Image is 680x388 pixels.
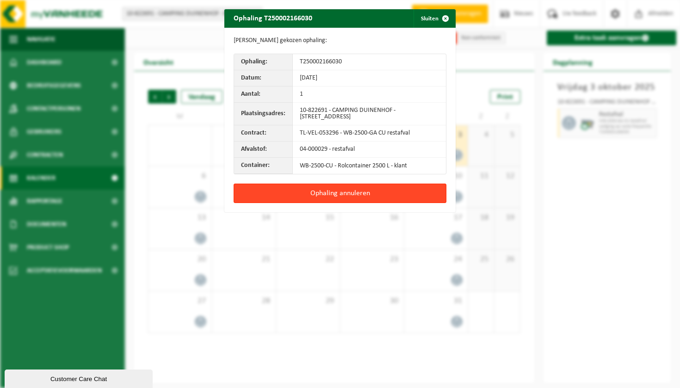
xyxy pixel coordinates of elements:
td: 10-822691 - CAMPING DUINENHOF - [STREET_ADDRESS] [293,103,446,125]
th: Afvalstof: [234,142,293,158]
td: TL-VEL-053296 - WB-2500-GA CU restafval [293,125,446,142]
h2: Ophaling T250002166030 [224,9,321,27]
th: Aantal: [234,86,293,103]
th: Contract: [234,125,293,142]
iframe: chat widget [5,368,155,388]
th: Ophaling: [234,54,293,70]
td: [DATE] [293,70,446,86]
td: T250002166030 [293,54,446,70]
th: Container: [234,158,293,174]
td: 04-000029 - restafval [293,142,446,158]
th: Datum: [234,70,293,86]
button: Ophaling annuleren [234,184,446,203]
th: Plaatsingsadres: [234,103,293,125]
button: Sluiten [414,9,455,28]
td: 1 [293,86,446,103]
td: WB-2500-CU - Rolcontainer 2500 L - klant [293,158,446,174]
p: [PERSON_NAME] gekozen ophaling: [234,37,446,44]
